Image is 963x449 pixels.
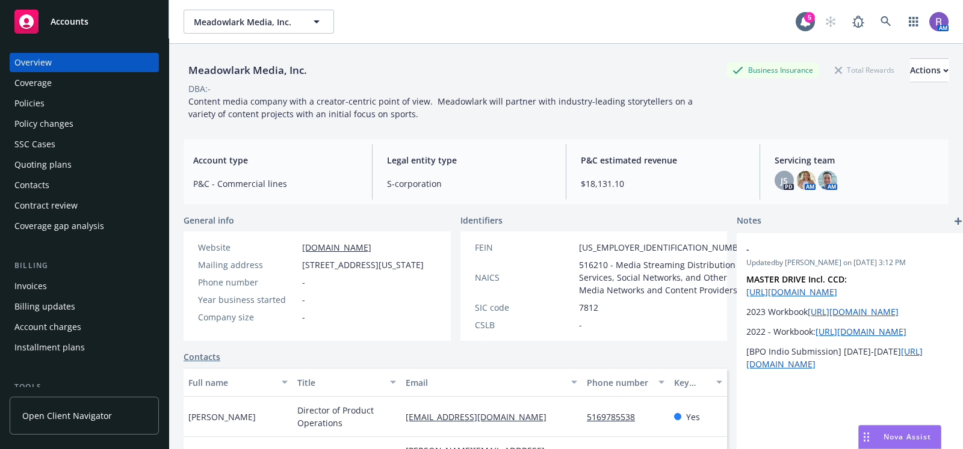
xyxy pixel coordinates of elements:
[746,305,956,318] p: 2023 Workbook
[10,338,159,357] a: Installment plans
[10,5,159,38] a: Accounts
[582,368,669,397] button: Phone number
[816,326,906,337] a: [URL][DOMAIN_NAME]
[10,297,159,316] a: Billing updates
[669,368,727,397] button: Key contact
[874,10,898,34] a: Search
[475,241,574,254] div: FEIN
[297,404,397,429] span: Director of Product Operations
[184,63,312,78] div: Meadowlark Media, Inc.
[302,242,371,253] a: [DOMAIN_NAME]
[818,171,837,190] img: photo
[858,425,941,449] button: Nova Assist
[581,177,745,190] span: $18,131.10
[14,216,104,236] div: Coverage gap analysis
[10,94,159,113] a: Policies
[884,432,931,442] span: Nova Assist
[910,58,949,82] button: Actions
[746,286,837,298] a: [URL][DOMAIN_NAME]
[184,10,334,34] button: Meadowlark Media, Inc.
[808,306,899,317] a: [URL][DOMAIN_NAME]
[746,345,956,370] p: [BPO Indio Submission] [DATE]-[DATE]
[902,10,926,34] a: Switch app
[10,196,159,215] a: Contract review
[193,154,358,166] span: Account type
[581,154,745,166] span: P&C estimated revenue
[188,376,274,389] div: Full name
[14,317,81,337] div: Account charges
[401,368,582,397] button: Email
[579,241,751,254] span: [US_EMPLOYER_IDENTIFICATION_NUMBER]
[184,214,234,227] span: General info
[910,59,949,82] div: Actions
[10,276,159,296] a: Invoices
[293,368,401,397] button: Title
[475,319,574,331] div: CSLB
[14,94,45,113] div: Policies
[10,176,159,195] a: Contacts
[579,319,582,331] span: -
[746,243,924,255] span: -
[475,301,574,314] div: SIC code
[819,10,843,34] a: Start snowing
[846,10,870,34] a: Report a Bug
[10,114,159,133] a: Policy changes
[387,154,551,166] span: Legal entity type
[587,411,645,423] a: 5169785538
[188,411,256,423] span: [PERSON_NAME]
[188,96,695,120] span: Content media company with a creator-centric point of view. Meadowlark will partner with industry...
[406,376,564,389] div: Email
[51,17,88,26] span: Accounts
[14,135,55,154] div: SSC Cases
[746,273,847,285] strong: MASTER DRIVE Incl. CCD:
[194,16,298,28] span: Meadowlark Media, Inc.
[14,53,52,72] div: Overview
[302,293,305,306] span: -
[10,73,159,93] a: Coverage
[10,135,159,154] a: SSC Cases
[587,376,651,389] div: Phone number
[193,177,358,190] span: P&C - Commercial lines
[475,271,574,284] div: NAICS
[406,411,556,423] a: [EMAIL_ADDRESS][DOMAIN_NAME]
[737,214,761,228] span: Notes
[804,12,815,23] div: 5
[297,376,383,389] div: Title
[579,258,751,296] span: 516210 - Media Streaming Distribution Services, Social Networks, and Other Media Networks and Con...
[302,311,305,323] span: -
[10,216,159,236] a: Coverage gap analysis
[188,82,211,95] div: DBA: -
[14,297,75,316] div: Billing updates
[10,155,159,174] a: Quoting plans
[781,174,788,187] span: JS
[10,260,159,272] div: Billing
[674,376,709,389] div: Key contact
[775,154,939,166] span: Servicing team
[460,214,503,227] span: Identifiers
[184,368,293,397] button: Full name
[302,276,305,289] span: -
[726,63,819,78] div: Business Insurance
[14,176,49,195] div: Contacts
[22,409,112,422] span: Open Client Navigator
[746,257,956,268] span: Updated by [PERSON_NAME] on [DATE] 3:12 PM
[14,338,85,357] div: Installment plans
[10,53,159,72] a: Overview
[387,177,551,190] span: S-corporation
[746,325,956,338] p: 2022 - Workbook:
[14,196,78,215] div: Contract review
[10,317,159,337] a: Account charges
[796,171,816,190] img: photo
[198,276,297,289] div: Phone number
[14,155,72,174] div: Quoting plans
[302,258,424,271] span: [STREET_ADDRESS][US_STATE]
[198,241,297,254] div: Website
[198,258,297,271] div: Mailing address
[859,426,874,448] div: Drag to move
[829,63,900,78] div: Total Rewards
[184,350,220,363] a: Contacts
[929,12,949,31] img: photo
[198,311,297,323] div: Company size
[10,381,159,393] div: Tools
[14,73,52,93] div: Coverage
